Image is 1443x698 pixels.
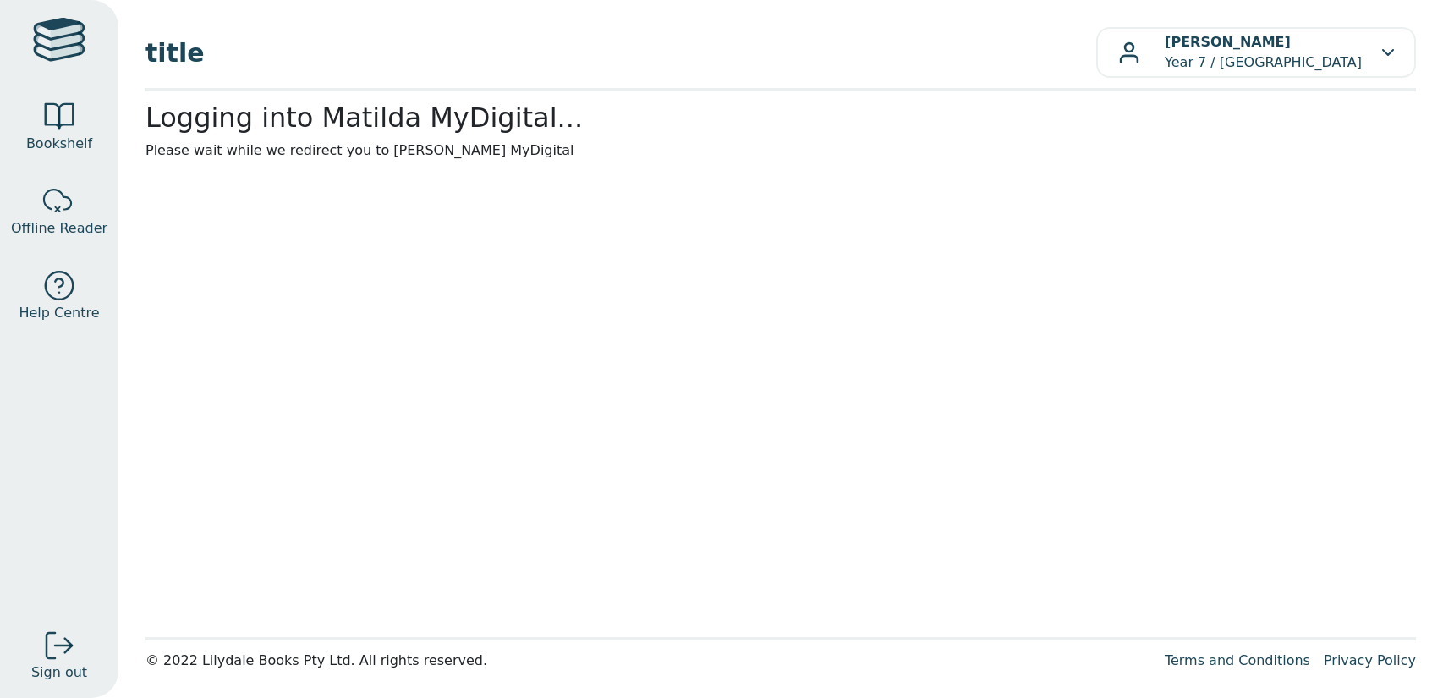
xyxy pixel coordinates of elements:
[11,218,107,239] span: Offline Reader
[145,34,1096,72] span: title
[19,303,99,323] span: Help Centre
[145,140,1416,161] p: Please wait while we redirect you to [PERSON_NAME] MyDigital
[1165,34,1291,50] b: [PERSON_NAME]
[1096,27,1416,78] button: [PERSON_NAME]Year 7 / [GEOGRAPHIC_DATA]
[145,102,1416,134] h2: Logging into Matilda MyDigital...
[1324,652,1416,668] a: Privacy Policy
[1165,652,1310,668] a: Terms and Conditions
[26,134,92,154] span: Bookshelf
[31,662,87,683] span: Sign out
[1165,32,1362,73] p: Year 7 / [GEOGRAPHIC_DATA]
[145,651,1151,671] div: © 2022 Lilydale Books Pty Ltd. All rights reserved.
